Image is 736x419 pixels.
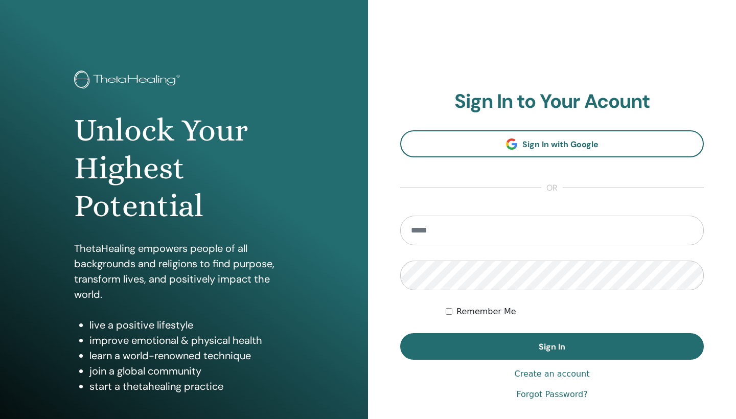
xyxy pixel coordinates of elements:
label: Remember Me [456,306,516,318]
a: Sign In with Google [400,130,704,157]
h2: Sign In to Your Acount [400,90,704,113]
span: or [541,182,563,194]
span: Sign In [539,341,565,352]
li: improve emotional & physical health [89,333,294,348]
li: join a global community [89,363,294,379]
a: Create an account [514,368,589,380]
p: ThetaHealing empowers people of all backgrounds and religions to find purpose, transform lives, a... [74,241,294,302]
div: Keep me authenticated indefinitely or until I manually logout [446,306,704,318]
button: Sign In [400,333,704,360]
h1: Unlock Your Highest Potential [74,111,294,225]
li: live a positive lifestyle [89,317,294,333]
a: Forgot Password? [516,388,587,401]
li: learn a world-renowned technique [89,348,294,363]
li: start a thetahealing practice [89,379,294,394]
span: Sign In with Google [522,139,599,150]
